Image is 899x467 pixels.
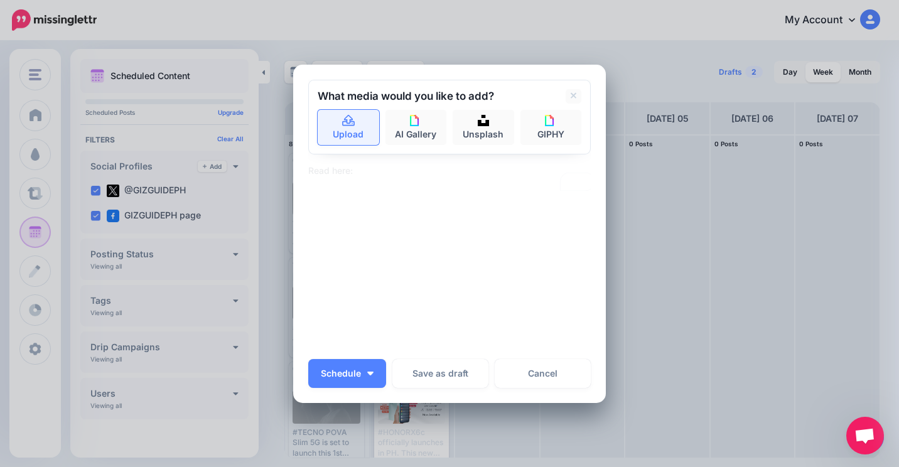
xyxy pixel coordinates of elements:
[520,110,582,145] a: GIPHY
[318,91,494,102] h2: What media would you like to add?
[308,359,386,388] button: Schedule
[453,110,514,145] a: Unsplash
[478,115,489,126] img: icon-unsplash-square.png
[321,369,361,378] span: Schedule
[495,359,591,388] a: Cancel
[545,115,556,126] img: icon-giphy-square.png
[318,110,379,145] a: Upload
[385,110,447,145] a: AI Gallery
[410,115,421,126] img: icon-giphy-square.png
[367,372,374,375] img: arrow-down-white.png
[308,133,597,193] textarea: To enrich screen reader interactions, please activate Accessibility in Grammarly extension settings
[392,359,488,388] button: Save as draft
